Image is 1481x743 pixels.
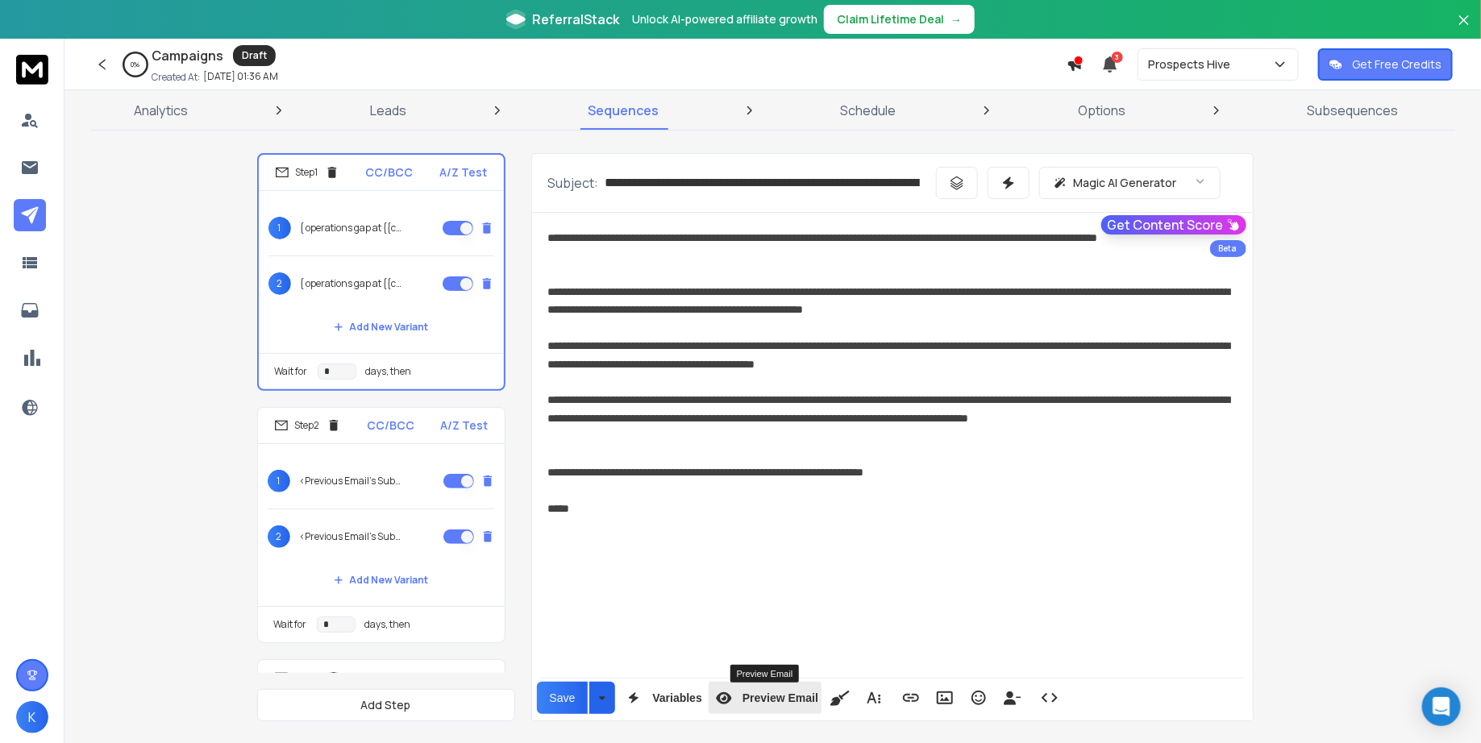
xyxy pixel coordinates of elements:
span: 2 [268,272,291,295]
p: CC/BCC [367,670,414,686]
button: Add New Variant [321,564,442,596]
p: Get Free Credits [1352,56,1441,73]
button: Add Step [257,689,515,721]
p: A/Z Test [440,164,488,181]
button: Code View [1034,682,1065,714]
span: 1 [268,217,291,239]
span: → [951,11,962,27]
span: Preview Email [739,691,822,705]
a: Analytics [124,91,198,130]
li: Step2CC/BCCA/Z Test1<Previous Email's Subject>2<Previous Email's Subject>Add New VariantWait ford... [257,407,505,643]
h1: Campaigns [152,46,223,65]
div: Step 1 [275,165,339,180]
p: Magic AI Generator [1074,175,1177,191]
p: Sequences [588,101,659,120]
a: Subsequences [1298,91,1408,130]
a: Options [1068,91,1135,130]
p: <Previous Email's Subject> [300,475,403,488]
div: Preview Email [730,665,800,683]
button: Preview Email [709,682,822,714]
p: Subsequences [1308,101,1399,120]
a: Leads [360,91,416,130]
p: A/Z Test [441,417,489,434]
button: Save [537,682,589,714]
p: Schedule [841,101,897,120]
p: 0 % [131,60,140,69]
p: Leads [370,101,406,120]
p: days, then [366,365,412,378]
p: { operations gap at {{companyName}} | how {{companyName}} can free 10+ hours/week | {{firstName}}... [301,277,404,290]
a: Sequences [578,91,668,130]
p: Prospects Hive [1148,56,1237,73]
p: CC/BCC [367,417,414,434]
button: Get Free Credits [1318,48,1453,81]
button: Insert Unsubscribe Link [997,682,1028,714]
button: More Text [859,682,889,714]
button: K [16,701,48,733]
button: Clean HTML [825,682,855,714]
p: <Previous Email's Subject> [300,530,403,543]
div: Beta [1210,240,1246,257]
div: Open Intercom Messenger [1422,687,1461,726]
p: Analytics [134,101,188,120]
span: 2 [268,525,290,548]
p: [DATE] 01:36 AM [203,70,278,83]
p: { operations gap at {{companyName}} | how {{companyName}} can free 10+ hours/week |{{firstName}} ... [301,222,404,235]
button: Variables [618,682,705,714]
p: A/Z Test [441,670,489,686]
p: Created At: [152,71,200,84]
div: Step 3 [274,670,341,685]
button: Magic AI Generator [1039,167,1221,199]
a: Schedule [831,91,906,130]
p: Subject: [548,173,599,193]
button: Insert Link (⌘K) [896,682,926,714]
div: Draft [233,45,276,66]
p: Options [1078,101,1125,120]
button: Close banner [1454,10,1475,48]
button: Insert Image (⌘P) [930,682,960,714]
p: Wait for [275,365,308,378]
div: Step 2 [274,418,341,433]
span: 1 [268,470,290,492]
span: ReferralStack [532,10,619,29]
li: Step1CC/BCCA/Z Test1{ operations gap at {{companyName}} | how {{companyName}} can free 10+ hours/... [257,153,505,391]
p: Wait for [274,618,307,631]
button: Emoticons [963,682,994,714]
button: Claim Lifetime Deal→ [824,5,975,34]
span: 3 [1112,52,1123,63]
button: Add New Variant [321,311,442,343]
p: CC/BCC [366,164,414,181]
p: days, then [365,618,411,631]
p: Unlock AI-powered affiliate growth [632,11,817,27]
button: Get Content Score [1101,215,1246,235]
span: Variables [649,691,705,705]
